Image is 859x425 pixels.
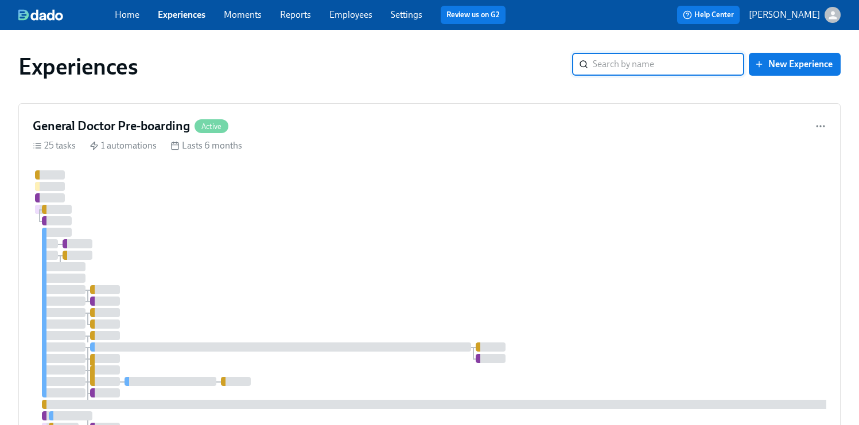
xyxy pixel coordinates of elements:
[158,9,205,20] a: Experiences
[757,59,833,70] span: New Experience
[441,6,506,24] button: Review us on G2
[593,53,744,76] input: Search by name
[18,9,115,21] a: dado
[683,9,734,21] span: Help Center
[391,9,422,20] a: Settings
[18,9,63,21] img: dado
[195,122,228,131] span: Active
[446,9,500,21] a: Review us on G2
[33,118,190,135] h4: General Doctor Pre-boarding
[677,6,740,24] button: Help Center
[224,9,262,20] a: Moments
[749,7,841,23] button: [PERSON_NAME]
[18,53,138,80] h1: Experiences
[749,9,820,21] p: [PERSON_NAME]
[33,139,76,152] div: 25 tasks
[749,53,841,76] button: New Experience
[329,9,372,20] a: Employees
[170,139,242,152] div: Lasts 6 months
[280,9,311,20] a: Reports
[115,9,139,20] a: Home
[90,139,157,152] div: 1 automations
